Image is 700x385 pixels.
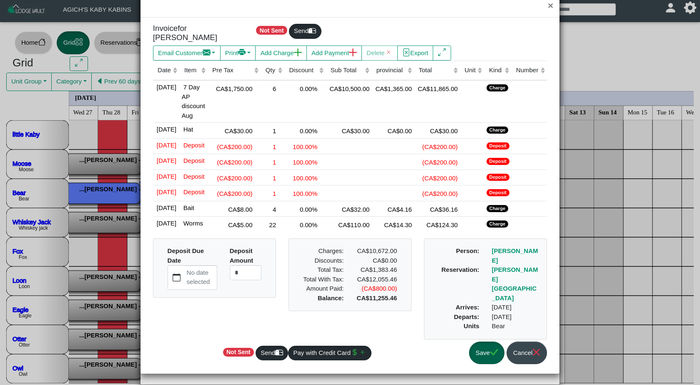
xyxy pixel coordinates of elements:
[486,303,545,312] div: [DATE]
[416,203,458,215] div: CA$36.16
[288,346,371,361] button: Pay with Credit Cardcurrency dollarplus
[275,348,283,356] svg: mailbox2
[416,219,458,230] div: CA$124.30
[155,171,176,180] span: [DATE]
[490,348,498,356] svg: check
[263,83,283,94] div: 6
[397,46,434,61] button: file excelExport
[266,66,276,75] div: Qty
[210,125,259,136] div: CA$30.00
[256,26,287,35] span: Not Sent
[376,66,405,75] div: provincial
[184,66,199,75] div: Item
[294,48,302,56] svg: plus lg
[456,247,479,254] b: Person:
[516,66,538,75] div: Number
[182,155,205,164] span: Deposit
[185,266,217,289] label: No date selected
[464,66,476,75] div: Unit
[155,82,176,91] span: [DATE]
[210,203,259,215] div: CA$8.00
[263,203,283,215] div: 4
[286,83,324,94] div: 0.00%
[486,322,545,331] div: Bear
[416,83,458,94] div: CA$11,865.00
[155,124,176,133] span: [DATE]
[350,284,403,294] div: (CA$800.00)
[168,247,204,264] b: Deposit Due Date
[263,219,283,230] div: 22
[356,265,397,275] div: CA$1,383.46
[374,83,412,94] div: CA$1,365.00
[158,66,171,75] div: Date
[507,342,547,365] button: Cancelx
[263,141,283,152] div: 1
[464,322,479,329] b: Units
[416,141,458,152] div: (CA$200.00)
[155,218,176,227] span: [DATE]
[306,46,362,61] button: Add Paymentplus lg
[416,187,458,199] div: (CA$200.00)
[255,46,306,61] button: Add Chargeplus lg
[331,66,363,75] div: Sub Total
[155,140,176,149] span: [DATE]
[297,246,350,256] div: Charges:
[155,187,176,195] span: [DATE]
[349,48,357,56] svg: plus lg
[182,140,205,149] span: Deposit
[297,256,350,266] div: Discounts:
[230,247,253,264] b: Deposit Amount
[238,48,246,56] svg: printer fill
[318,294,344,301] b: Balance:
[289,66,317,75] div: Discount
[286,156,324,167] div: 100.00%
[182,218,203,227] span: Worms
[168,266,185,289] button: calendar
[182,187,205,195] span: Deposit
[210,219,259,230] div: CA$5.00
[263,125,283,136] div: 1
[433,46,451,61] button: arrows angle expand
[263,156,283,167] div: 1
[361,46,398,61] button: Deletex
[173,274,181,281] svg: calendar
[402,48,410,56] svg: file excel
[212,66,252,75] div: Pre Tax
[374,219,412,230] div: CA$14.30
[210,172,259,183] div: (CA$200.00)
[416,172,458,183] div: (CA$200.00)
[297,284,350,294] div: Amount Paid:
[351,348,359,356] svg: currency dollar
[210,83,259,94] div: CA$1,750.00
[328,219,369,230] div: CA$110.00
[220,46,256,61] button: Printprinter fill
[182,82,205,119] span: 7 Day AP discount Aug
[153,46,221,61] button: Email Customerenvelope fill
[210,141,259,152] div: (CA$200.00)
[286,203,324,215] div: 0.00%
[256,346,288,361] button: Sendmailbox2
[263,172,283,183] div: 1
[182,203,194,211] span: Bait
[350,275,403,284] div: CA$12,055.46
[416,156,458,167] div: (CA$200.00)
[223,348,254,357] span: Not Sent
[532,348,540,356] svg: x
[442,266,479,273] b: Reservation:
[286,172,324,183] div: 100.00%
[492,266,538,301] a: [PERSON_NAME][GEOGRAPHIC_DATA]
[182,171,205,180] span: Deposit
[286,187,324,199] div: 100.00%
[359,348,366,356] svg: plus
[357,294,397,301] b: CA$11,255.46
[297,275,350,284] div: Total With Tax:
[286,219,324,230] div: 0.00%
[456,304,479,311] b: Arrives:
[486,312,545,322] div: [DATE]
[182,124,193,133] span: Hat
[469,342,504,365] button: Savecheck
[155,203,176,211] span: [DATE]
[309,27,316,35] svg: mailbox2
[374,203,412,215] div: CA$4.16
[286,125,324,136] div: 0.00%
